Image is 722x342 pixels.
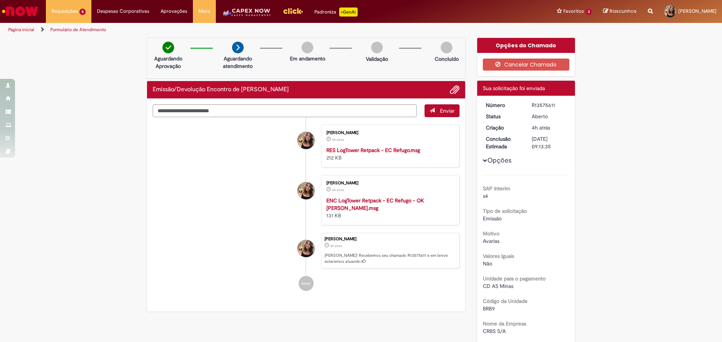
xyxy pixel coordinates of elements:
[153,104,417,117] textarea: Digite sua mensagem aqui...
[153,233,460,269] li: Mariana Marques Americo
[483,305,495,312] span: BRB9
[603,8,637,15] a: Rascunhos
[532,124,550,131] time: 29/09/2025 10:13:31
[483,208,527,214] b: Tipo de solicitação
[483,215,502,222] span: Emissão
[332,188,344,192] time: 29/09/2025 10:12:54
[441,42,452,53] img: img-circle-grey.png
[532,124,550,131] span: 4h atrás
[221,8,272,23] img: CapexLogo5.png
[199,8,210,15] span: More
[232,42,244,53] img: arrow-next.png
[297,240,315,257] div: Mariana Marques Americo
[339,8,358,17] p: +GenAi
[678,8,716,14] span: [PERSON_NAME]
[153,117,460,299] ul: Histórico de tíquete
[483,298,528,304] b: Código da Unidade
[480,101,526,109] dt: Número
[532,124,567,131] div: 29/09/2025 10:13:31
[326,146,452,161] div: 212 KB
[325,253,455,264] p: [PERSON_NAME]! Recebemos seu chamado R13575611 e em breve estaremos atuando.
[153,86,289,93] h2: Emissão/Devolução Encontro de Contas Fornecedor Histórico de tíquete
[477,38,575,53] div: Opções do Chamado
[610,8,637,15] span: Rascunhos
[52,8,78,15] span: Requisições
[483,253,514,259] b: Valores Iguais
[330,244,342,248] span: 4h atrás
[326,197,452,219] div: 131 KB
[297,132,315,149] div: Mariana Marques Americo
[314,8,358,17] div: Padroniza
[480,124,526,131] dt: Criação
[326,131,452,135] div: [PERSON_NAME]
[483,238,499,244] span: Avarias
[97,8,149,15] span: Despesas Corporativas
[532,101,567,109] div: R13575611
[450,85,460,95] button: Adicionar anexos
[162,42,174,53] img: check-circle-green.png
[326,181,452,185] div: [PERSON_NAME]
[483,59,570,71] button: Cancelar Chamado
[483,85,545,92] span: Sua solicitação foi enviada
[8,27,34,33] a: Página inicial
[483,230,499,237] b: Motivo
[297,182,315,199] div: Mariana Marques Americo
[483,260,492,267] span: Não
[1,4,39,19] img: ServiceNow
[483,320,526,327] b: Nome da Empresa
[563,8,584,15] span: Favoritos
[483,328,506,334] span: CRBS S/A
[483,193,488,199] span: s4
[326,147,420,154] a: RES LogTower Retpack - EC Refugo.msg
[440,107,455,114] span: Enviar
[371,42,383,53] img: img-circle-grey.png
[220,55,256,70] p: Aguardando atendimento
[483,283,513,289] span: CD AS Minas
[150,55,187,70] p: Aguardando Aprovação
[435,55,459,63] p: Concluído
[50,27,106,33] a: Formulário de Atendimento
[332,188,344,192] span: 4h atrás
[79,9,86,15] span: 8
[6,23,476,37] ul: Trilhas de página
[425,104,460,117] button: Enviar
[483,275,546,282] b: Unidade para o pagamento
[325,237,455,241] div: [PERSON_NAME]
[332,137,344,142] time: 29/09/2025 10:13:10
[532,135,567,150] div: [DATE] 09:13:35
[366,55,388,63] p: Validação
[532,113,567,120] div: Aberto
[480,113,526,120] dt: Status
[585,9,592,15] span: 3
[330,244,342,248] time: 29/09/2025 10:13:31
[302,42,313,53] img: img-circle-grey.png
[332,137,344,142] span: 4h atrás
[290,55,325,62] p: Em andamento
[326,197,424,211] a: ENC LogTower Retpack - EC Refugo - OK [PERSON_NAME].msg
[480,135,526,150] dt: Conclusão Estimada
[283,5,303,17] img: click_logo_yellow_360x200.png
[483,185,510,192] b: SAP Interim
[161,8,187,15] span: Aprovações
